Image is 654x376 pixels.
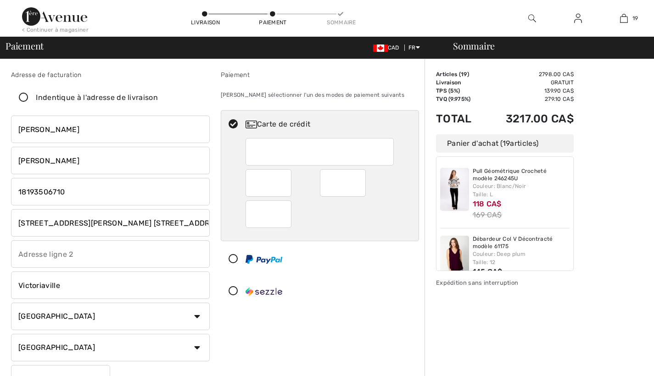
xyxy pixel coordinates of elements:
[11,147,210,174] input: Nom de famille
[6,41,44,50] span: Paiement
[408,44,420,51] span: FR
[22,7,87,26] img: 1ère Avenue
[473,250,570,266] div: Couleur: Deep plum Taille: 12
[246,119,413,130] div: Carte de crédit
[246,255,282,264] img: PayPal
[483,103,574,134] td: 3217.00 CA$
[327,18,354,27] div: Sommaire
[221,83,419,106] div: [PERSON_NAME] sélectionner l'un des modes de paiement suivants
[11,178,210,205] input: Téléphone portable
[483,95,574,103] td: 279.10 CA$
[327,172,360,194] iframe: Secure Credit Card Frame - Expiration Year
[436,103,483,134] td: Total
[191,18,218,27] div: Livraison
[601,13,646,24] a: 19
[373,44,403,51] span: CAD
[11,271,210,299] input: Ville
[567,13,589,24] a: Se connecter
[632,14,638,22] span: 19
[473,236,570,250] a: Débardeur Col V Décontracté modèle 61175
[253,172,285,194] iframe: Secure Credit Card Frame - Expiration Month
[253,204,285,225] iframe: Secure Credit Card Frame - CVV
[246,287,282,296] img: Sezzle
[436,278,574,287] div: Expédition sans interruption
[373,44,388,52] img: Canadian Dollar
[473,182,570,199] div: Couleur: Blanc/Noir Taille: L
[11,240,210,268] input: Adresse ligne 2
[246,121,257,128] img: Carte de crédit
[11,116,210,143] input: Prénom
[436,87,483,95] td: TPS (5%)
[221,70,419,80] div: Paiement
[11,209,210,237] input: Adresse ligne 1
[473,267,503,276] span: 145 CA$
[253,141,388,162] iframe: Secure Credit Card Frame - Credit Card Number
[440,168,469,211] img: Pull Géométrique Crocheté modèle 246245U
[473,199,502,208] span: 118 CA$
[574,13,582,24] img: Mes infos
[259,18,286,27] div: Paiement
[528,13,536,24] img: recherche
[620,13,628,24] img: Mon panier
[473,168,570,182] a: Pull Géométrique Crocheté modèle 246245U
[483,70,574,78] td: 2798.00 CA$
[436,70,483,78] td: Articles ( )
[473,210,502,219] s: 169 CA$
[483,87,574,95] td: 139.90 CA$
[436,78,483,87] td: Livraison
[22,26,89,34] div: < Continuer à magasiner
[36,92,158,103] div: Indentique à l'adresse de livraison
[483,78,574,87] td: Gratuit
[442,41,648,50] div: Sommaire
[436,134,574,153] div: Panier d'achat ( articles)
[436,95,483,103] td: TVQ (9.975%)
[440,236,469,279] img: Débardeur Col V Décontracté modèle 61175
[11,70,210,80] div: Adresse de facturation
[482,114,654,376] iframe: Trouvez des informations supplémentaires ici
[461,71,467,77] span: 19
